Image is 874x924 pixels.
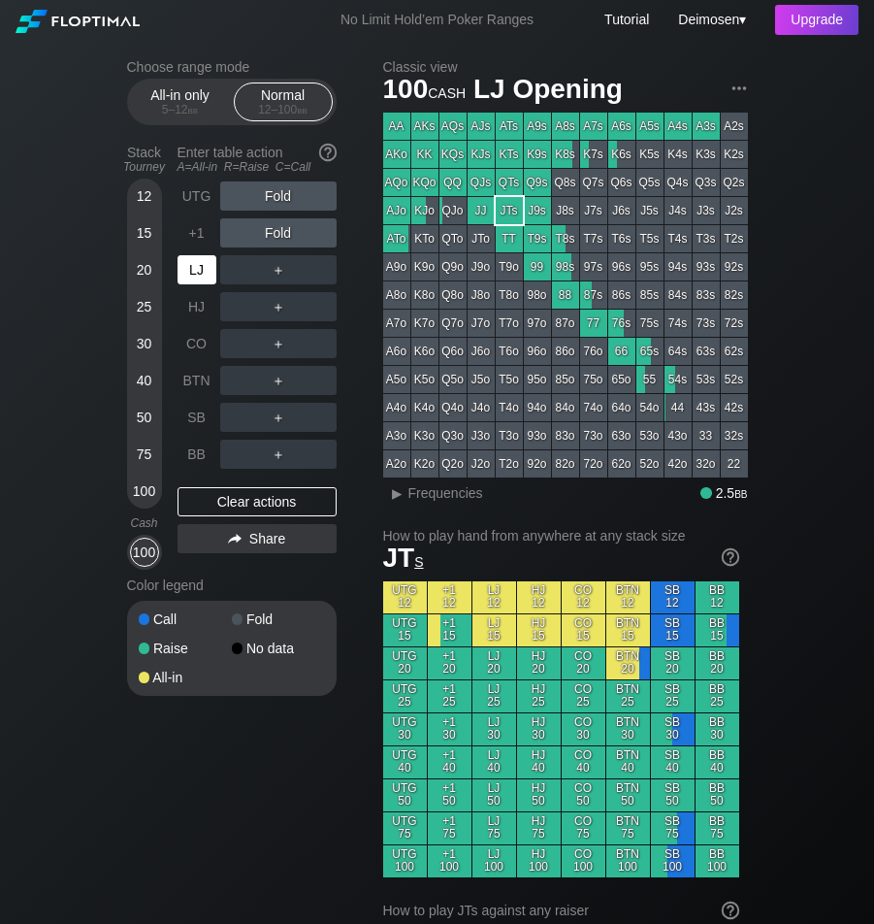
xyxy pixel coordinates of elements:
[383,713,427,745] div: UTG 30
[651,647,695,679] div: SB 20
[608,422,635,449] div: 63o
[524,281,551,309] div: 98o
[696,647,739,679] div: BB 20
[517,680,561,712] div: HJ 25
[428,81,466,102] span: cash
[220,329,337,358] div: ＋
[468,281,495,309] div: J8o
[428,713,471,745] div: +1 30
[468,338,495,365] div: J6o
[383,310,410,337] div: A7o
[664,113,692,140] div: A4s
[608,169,635,196] div: Q6s
[580,338,607,365] div: 76o
[468,169,495,196] div: QJs
[651,614,695,646] div: SB 15
[734,485,747,501] span: bb
[562,614,605,646] div: CO 15
[439,197,467,224] div: QJo
[636,253,664,280] div: 95s
[439,394,467,421] div: Q4o
[664,450,692,478] div: 42o
[580,225,607,252] div: T7s
[664,141,692,168] div: K4s
[119,137,170,181] div: Stack
[651,680,695,712] div: SB 25
[428,746,471,778] div: +1 40
[383,812,427,844] div: UTG 75
[470,75,626,107] span: LJ Opening
[178,366,216,395] div: BTN
[721,169,748,196] div: Q2s
[524,197,551,224] div: J9s
[524,141,551,168] div: K9s
[524,394,551,421] div: 94o
[552,169,579,196] div: Q8s
[721,450,748,478] div: 22
[220,255,337,284] div: ＋
[693,113,720,140] div: A3s
[636,141,664,168] div: K5s
[411,422,438,449] div: K3o
[439,113,467,140] div: AQs
[496,366,523,393] div: T5o
[552,394,579,421] div: 84o
[606,581,650,613] div: BTN 12
[411,394,438,421] div: K4o
[383,338,410,365] div: A6o
[636,225,664,252] div: T5s
[220,292,337,321] div: ＋
[139,642,232,655] div: Raise
[552,366,579,393] div: 85o
[411,366,438,393] div: K5o
[608,141,635,168] div: K6s
[562,812,605,844] div: CO 75
[562,647,605,679] div: CO 20
[728,78,750,99] img: ellipsis.fd386fe8.svg
[517,779,561,811] div: HJ 50
[383,746,427,778] div: UTG 40
[496,422,523,449] div: T3o
[16,10,140,33] img: Floptimal logo
[608,310,635,337] div: 76s
[411,225,438,252] div: KTo
[664,253,692,280] div: 94s
[178,160,337,174] div: A=All-in R=Raise C=Call
[178,487,337,516] div: Clear actions
[496,394,523,421] div: T4o
[383,543,424,573] span: JT
[580,169,607,196] div: Q7s
[552,422,579,449] div: 83o
[552,281,579,309] div: 88
[552,225,579,252] div: T8s
[696,779,739,811] div: BB 50
[524,169,551,196] div: Q9s
[636,169,664,196] div: Q5s
[693,366,720,393] div: 53s
[439,225,467,252] div: QTo
[496,169,523,196] div: QTs
[693,281,720,309] div: 83s
[411,338,438,365] div: K6o
[414,549,423,571] span: s
[580,310,607,337] div: 77
[606,647,650,679] div: BTN 20
[580,197,607,224] div: J7s
[130,329,159,358] div: 30
[696,746,739,778] div: BB 40
[562,581,605,613] div: CO 12
[608,338,635,365] div: 66
[721,141,748,168] div: K2s
[608,197,635,224] div: J6s
[468,225,495,252] div: JTo
[428,581,471,613] div: +1 12
[562,779,605,811] div: CO 50
[552,141,579,168] div: K8s
[693,141,720,168] div: K3s
[606,746,650,778] div: BTN 40
[496,338,523,365] div: T6o
[383,169,410,196] div: AQo
[524,366,551,393] div: 95o
[580,253,607,280] div: 97s
[664,281,692,309] div: 84s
